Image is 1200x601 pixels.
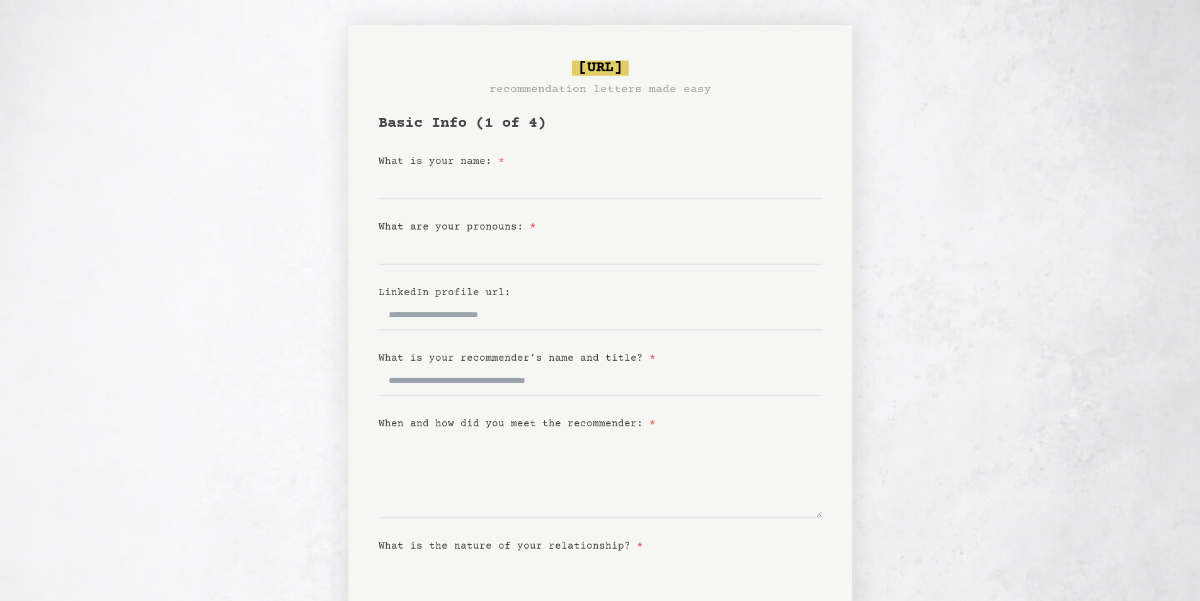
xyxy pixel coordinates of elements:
label: What is your recommender’s name and title? [379,353,656,364]
span: [URL] [572,61,629,76]
h3: recommendation letters made easy [489,81,711,98]
label: What is the nature of your relationship? [379,540,643,552]
h1: Basic Info (1 of 4) [379,114,822,134]
label: What are your pronouns: [379,221,536,233]
label: LinkedIn profile url: [379,287,511,298]
label: What is your name: [379,156,505,167]
label: When and how did you meet the recommender: [379,418,656,429]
